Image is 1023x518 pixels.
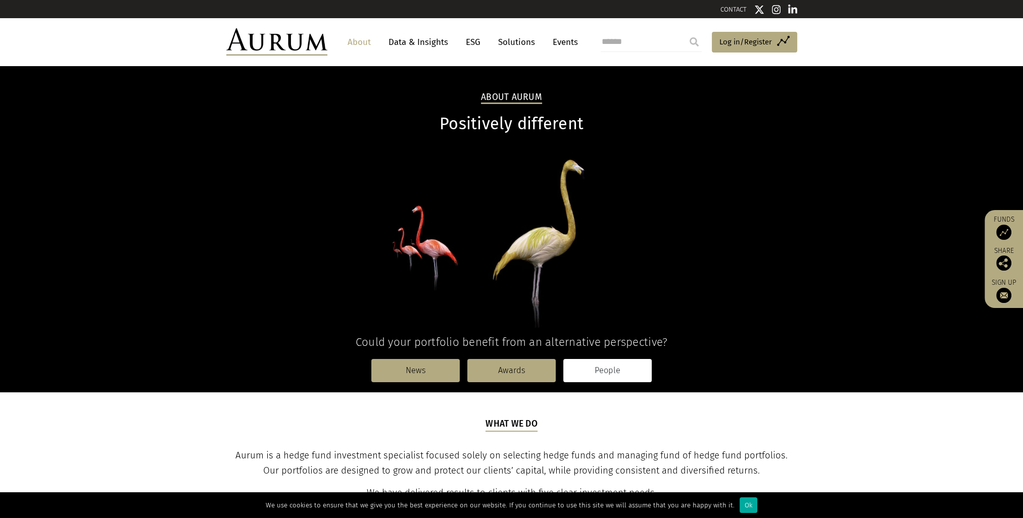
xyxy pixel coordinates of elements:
[990,215,1018,240] a: Funds
[226,335,797,349] h4: Could your portfolio benefit from an alternative perspective?
[548,33,578,51] a: Events
[719,36,772,48] span: Log in/Register
[226,28,327,56] img: Aurum
[493,33,540,51] a: Solutions
[684,32,704,52] input: Submit
[367,487,657,498] span: We have delivered results to clients with five clear investment needs.
[740,497,757,513] div: Ok
[996,255,1011,271] img: Share this post
[371,359,460,382] a: News
[383,33,453,51] a: Data & Insights
[226,114,797,134] h1: Positively different
[990,278,1018,303] a: Sign up
[563,359,652,382] a: People
[467,359,556,382] a: Awards
[788,5,797,15] img: Linkedin icon
[235,450,788,476] span: Aurum is a hedge fund investment specialist focused solely on selecting hedge funds and managing ...
[772,5,781,15] img: Instagram icon
[996,225,1011,240] img: Access Funds
[481,92,542,104] h2: About Aurum
[461,33,485,51] a: ESG
[343,33,376,51] a: About
[996,288,1011,303] img: Sign up to our newsletter
[485,418,538,432] h5: What we do
[720,6,747,13] a: CONTACT
[990,247,1018,271] div: Share
[754,5,764,15] img: Twitter icon
[712,32,797,53] a: Log in/Register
